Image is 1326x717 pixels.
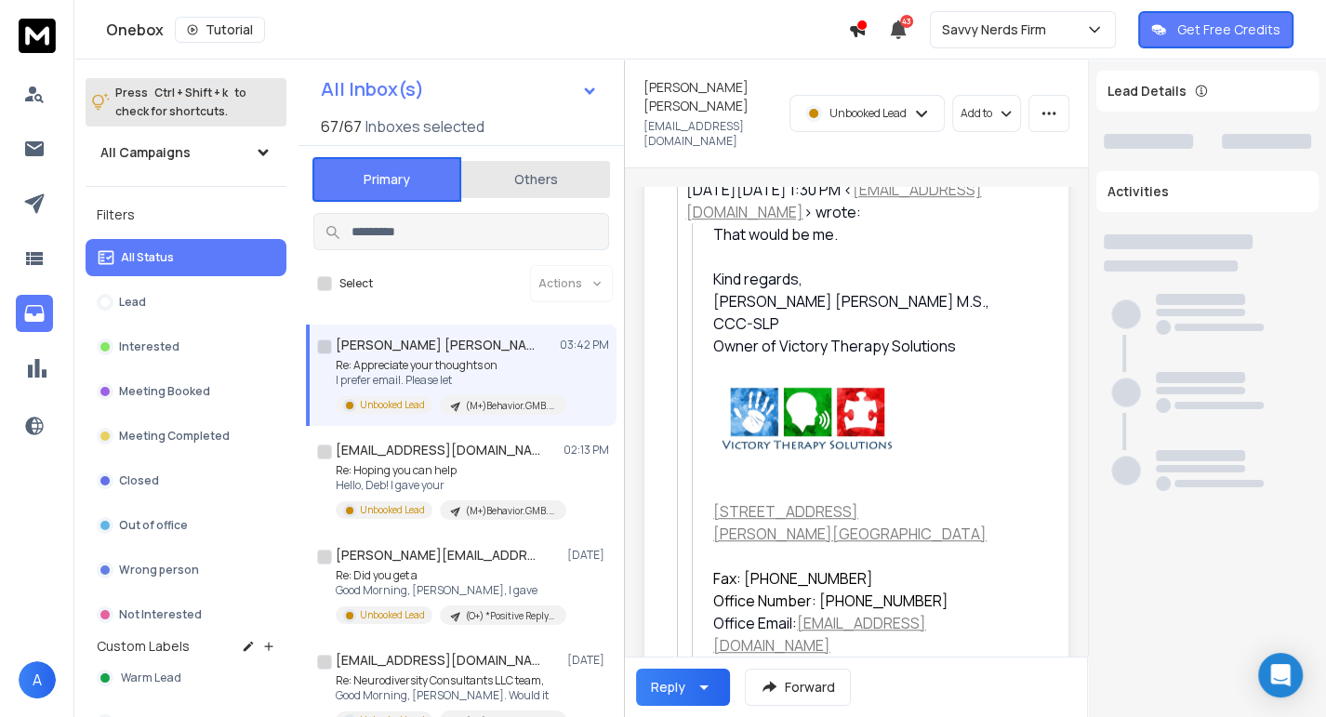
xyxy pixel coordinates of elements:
[1107,82,1187,100] p: Lead Details
[643,78,778,115] h1: [PERSON_NAME] [PERSON_NAME]
[119,518,188,533] p: Out of office
[336,358,559,373] p: Re: Appreciate your thoughts on
[336,441,540,459] h1: [EMAIL_ADDRESS][DOMAIN_NAME]
[86,462,286,499] button: Closed
[86,373,286,410] button: Meeting Booked
[1096,171,1319,212] div: Activities
[336,688,559,703] p: Good Morning, [PERSON_NAME]. Would it
[119,607,202,622] p: Not Interested
[336,583,559,598] p: Good Morning, [PERSON_NAME], I gave
[360,503,425,517] p: Unbooked Lead
[336,651,540,670] h1: [EMAIL_ADDRESS][DOMAIN_NAME]
[97,637,190,656] h3: Custom Labels
[360,608,425,622] p: Unbooked Lead
[713,524,987,544] a: [PERSON_NAME][GEOGRAPHIC_DATA]
[119,384,210,399] p: Meeting Booked
[713,379,899,455] img: AIorK4wtGRwIAFGOfyThjnvuAys2dPpJlQG0bh1Ed9SNhNzV67sTTjUe6U1YTV0AkJiIG8I76WdIbL4
[643,119,778,149] p: [EMAIL_ADDRESS][DOMAIN_NAME]
[961,106,992,121] p: Add to
[365,115,484,138] h3: Inboxes selected
[336,336,540,354] h1: [PERSON_NAME] [PERSON_NAME]
[1138,11,1293,48] button: Get Free Credits
[312,157,461,202] button: Primary
[86,202,286,228] h3: Filters
[100,143,191,162] h1: All Campaigns
[942,20,1054,39] p: Savvy Nerds Firm
[829,106,907,121] p: Unbooked Lead
[175,17,265,43] button: Tutorial
[564,443,609,458] p: 02:13 PM
[713,335,1028,357] div: Owner of Victory Therapy Solutions
[321,80,424,99] h1: All Inbox(s)
[686,179,1028,223] div: [DATE][DATE] 1:30 PM < > wrote:
[86,551,286,589] button: Wrong person
[713,568,873,589] span: Fax: [PHONE_NUMBER]
[86,418,286,455] button: Meeting Completed
[86,507,286,544] button: Out of office
[745,669,851,706] button: Forward
[86,239,286,276] button: All Status
[360,398,425,412] p: Unbooked Lead
[336,568,559,583] p: Re: Did you get a
[713,501,858,522] a: [STREET_ADDRESS]
[567,653,609,668] p: [DATE]
[713,613,926,656] span: Office Email:
[119,473,159,488] p: Closed
[900,15,913,28] span: 43
[1177,20,1280,39] p: Get Free Credits
[86,328,286,365] button: Interested
[636,669,730,706] button: Reply
[713,223,1028,678] div: That would be me.
[86,596,286,633] button: Not Interested
[466,504,555,518] p: (M+)Behavior.GMB.Q32025
[119,295,146,310] p: Lead
[336,478,559,493] p: Hello, Deb! I gave your
[336,546,540,564] h1: [PERSON_NAME][EMAIL_ADDRESS][DOMAIN_NAME]
[321,115,362,138] span: 67 / 67
[560,338,609,352] p: 03:42 PM
[115,84,246,121] p: Press to check for shortcuts.
[713,268,1028,290] div: Kind regards,
[713,591,948,611] span: Office Number: [PHONE_NUMBER]
[466,609,555,623] p: (O+) *Positive Reply* Prospects- Unbooked Call
[461,159,610,200] button: Others
[306,71,613,108] button: All Inbox(s)
[686,179,982,222] a: [EMAIL_ADDRESS][DOMAIN_NAME]
[651,678,685,697] div: Reply
[119,339,179,354] p: Interested
[106,17,848,43] div: Onebox
[713,613,926,656] a: [EMAIL_ADDRESS][DOMAIN_NAME]
[339,276,373,291] label: Select
[121,250,174,265] p: All Status
[121,671,181,685] span: Warm Lead
[119,429,230,444] p: Meeting Completed
[86,134,286,171] button: All Campaigns
[19,661,56,698] button: A
[119,563,199,578] p: Wrong person
[336,373,559,388] p: I prefer email. Please let
[567,548,609,563] p: [DATE]
[86,284,286,321] button: Lead
[336,463,559,478] p: Re: Hoping you can help
[466,399,555,413] p: (M+)Behavior.GMB.Q32025
[152,82,231,103] span: Ctrl + Shift + k
[713,290,1028,335] div: [PERSON_NAME] [PERSON_NAME] M.S., CCC-SLP
[86,659,286,697] button: Warm Lead
[1258,653,1303,697] div: Open Intercom Messenger
[336,673,559,688] p: Re: Neurodiversity Consultants LLC team,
